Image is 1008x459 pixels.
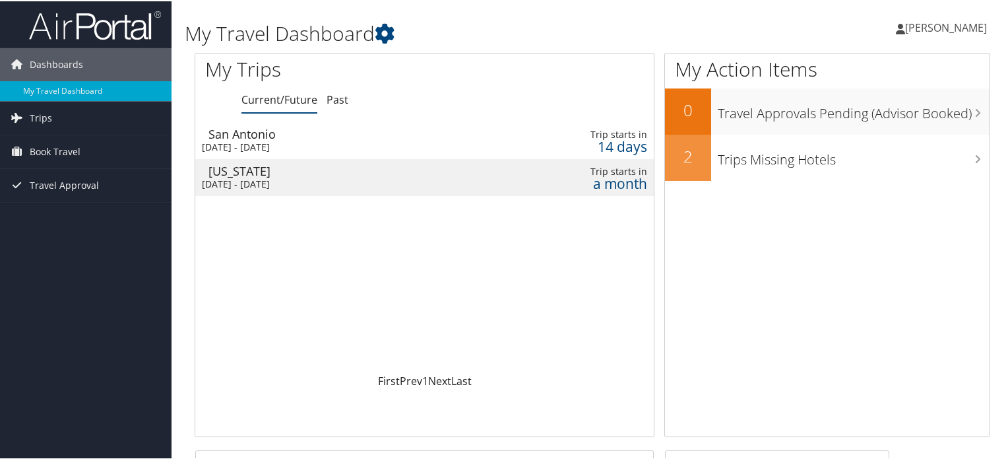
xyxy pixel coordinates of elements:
span: Trips [30,100,52,133]
div: Trip starts in [550,127,647,139]
span: [PERSON_NAME] [905,19,987,34]
a: Past [327,91,348,106]
a: 1 [422,372,428,387]
a: [PERSON_NAME] [896,7,1000,46]
a: 2Trips Missing Hotels [665,133,990,180]
div: 14 days [550,139,647,151]
a: Current/Future [241,91,317,106]
h3: Trips Missing Hotels [718,143,990,168]
h1: My Travel Dashboard [185,18,728,46]
a: First [378,372,400,387]
h3: Travel Approvals Pending (Advisor Booked) [718,96,990,122]
h2: 0 [665,98,711,120]
h1: My Trips [205,54,453,82]
div: San Antonio [208,127,503,139]
a: 0Travel Approvals Pending (Advisor Booked) [665,87,990,133]
a: Next [428,372,451,387]
a: Last [451,372,472,387]
h1: My Action Items [665,54,990,82]
div: [DATE] - [DATE] [202,177,496,189]
div: Trip starts in [550,164,647,176]
span: Travel Approval [30,168,99,201]
div: a month [550,176,647,188]
span: Book Travel [30,134,80,167]
div: [DATE] - [DATE] [202,140,496,152]
h2: 2 [665,144,711,166]
div: [US_STATE] [208,164,503,176]
img: airportal-logo.png [29,9,161,40]
a: Prev [400,372,422,387]
span: Dashboards [30,47,83,80]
